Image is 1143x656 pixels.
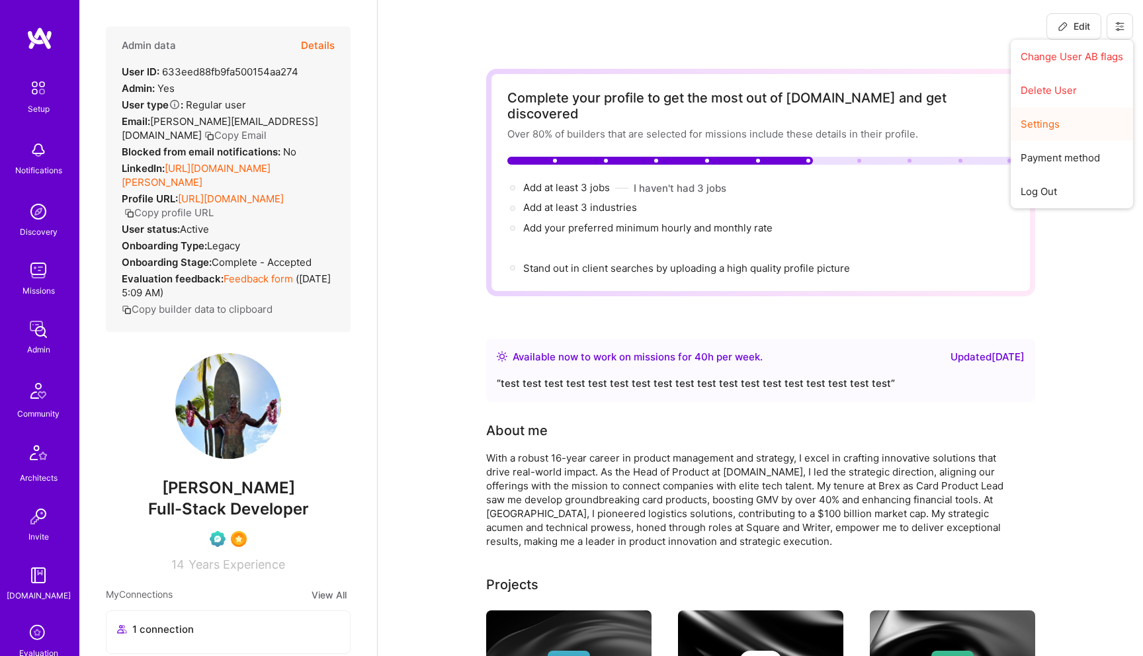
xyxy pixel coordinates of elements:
img: Availability [497,351,507,362]
div: Discovery [20,225,58,239]
span: Full-Stack Developer [148,499,309,518]
a: Feedback form [224,272,293,285]
img: bell [25,137,52,163]
div: [DOMAIN_NAME] [7,589,71,602]
div: “ test test test test test test test test test test test test test test test test test test ” [497,376,1025,391]
button: Copy builder data to clipboard [122,302,273,316]
div: Updated [DATE] [951,349,1025,365]
strong: Evaluation feedback: [122,272,224,285]
button: Edit [1046,13,1101,40]
span: Active [180,223,209,235]
span: My Connections [106,587,173,602]
strong: Onboarding Stage: [122,256,212,268]
strong: Admin: [122,82,155,95]
div: Yes [122,81,175,95]
button: 1 connectionavatar [106,610,351,654]
span: 1 connection [132,622,194,636]
img: Evaluation Call Pending [210,531,226,547]
strong: Email: [122,115,150,128]
span: Complete - Accepted [212,256,312,268]
div: Community [17,407,60,421]
span: Edit [1058,20,1090,33]
span: legacy [207,239,240,252]
strong: User type : [122,99,183,111]
div: Admin [27,343,50,356]
button: Settings [1011,107,1133,141]
div: ( [DATE] 5:09 AM ) [122,272,335,300]
button: Copy profile URL [124,206,214,220]
img: setup [24,74,52,102]
strong: User ID: [122,65,159,78]
img: User Avatar [175,353,281,459]
img: Architects [22,439,54,471]
i: icon Copy [204,131,214,141]
img: admin teamwork [25,316,52,343]
img: teamwork [25,257,52,284]
span: Add at least 3 jobs [523,181,610,194]
i: icon Copy [124,208,134,218]
div: Notifications [15,163,62,177]
strong: User status: [122,223,180,235]
div: No [122,145,296,159]
div: Projects [486,575,538,594]
button: Copy Email [204,128,267,142]
i: Help [169,99,181,110]
span: [PERSON_NAME][EMAIL_ADDRESS][DOMAIN_NAME] [122,115,318,142]
button: Log Out [1011,175,1133,208]
div: Complete your profile to get the most out of [DOMAIN_NAME] and get discovered [507,90,1014,122]
span: [PERSON_NAME] [106,478,351,498]
span: Years Experience [189,557,285,571]
div: About me [486,421,548,440]
button: Payment method [1011,141,1133,175]
img: Invite [25,503,52,530]
h4: Admin data [122,40,176,52]
img: discovery [25,198,52,225]
div: With a robust 16-year career in product management and strategy, I excel in crafting innovative s... [486,451,1015,548]
div: Available now to work on missions for h per week . [513,349,763,365]
div: 633eed88fb9fa500154aa274 [122,65,298,79]
a: [URL][DOMAIN_NAME][PERSON_NAME] [122,162,271,188]
div: Setup [28,102,50,116]
strong: LinkedIn: [122,162,165,175]
button: Details [301,26,335,65]
button: View All [308,587,351,602]
div: Stand out in client searches by uploading a high quality profile picture [523,261,850,275]
img: logo [26,26,53,50]
span: 14 [171,557,185,571]
button: Delete User [1011,73,1133,107]
strong: Profile URL: [122,192,178,205]
div: Architects [20,471,58,485]
img: Community [22,375,54,407]
i: icon Collaborator [117,624,127,634]
button: Change User AB flags [1011,40,1133,73]
strong: Onboarding Type: [122,239,207,252]
a: [URL][DOMAIN_NAME] [178,192,284,205]
img: guide book [25,562,52,589]
div: Invite [28,530,49,544]
span: Add at least 3 industries [523,201,637,214]
div: Over 80% of builders that are selected for missions include these details in their profile. [507,127,1014,141]
div: Regular user [122,98,246,112]
img: SelectionTeam [231,531,247,547]
i: icon Copy [122,305,132,315]
span: 40 [695,350,708,363]
strong: Blocked from email notifications: [122,145,283,158]
span: Add your preferred minimum hourly and monthly rate [523,222,773,234]
div: Missions [22,284,55,298]
img: avatar [323,622,339,637]
i: icon SelectionTeam [26,621,51,646]
button: I haven't had 3 jobs [634,181,726,195]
